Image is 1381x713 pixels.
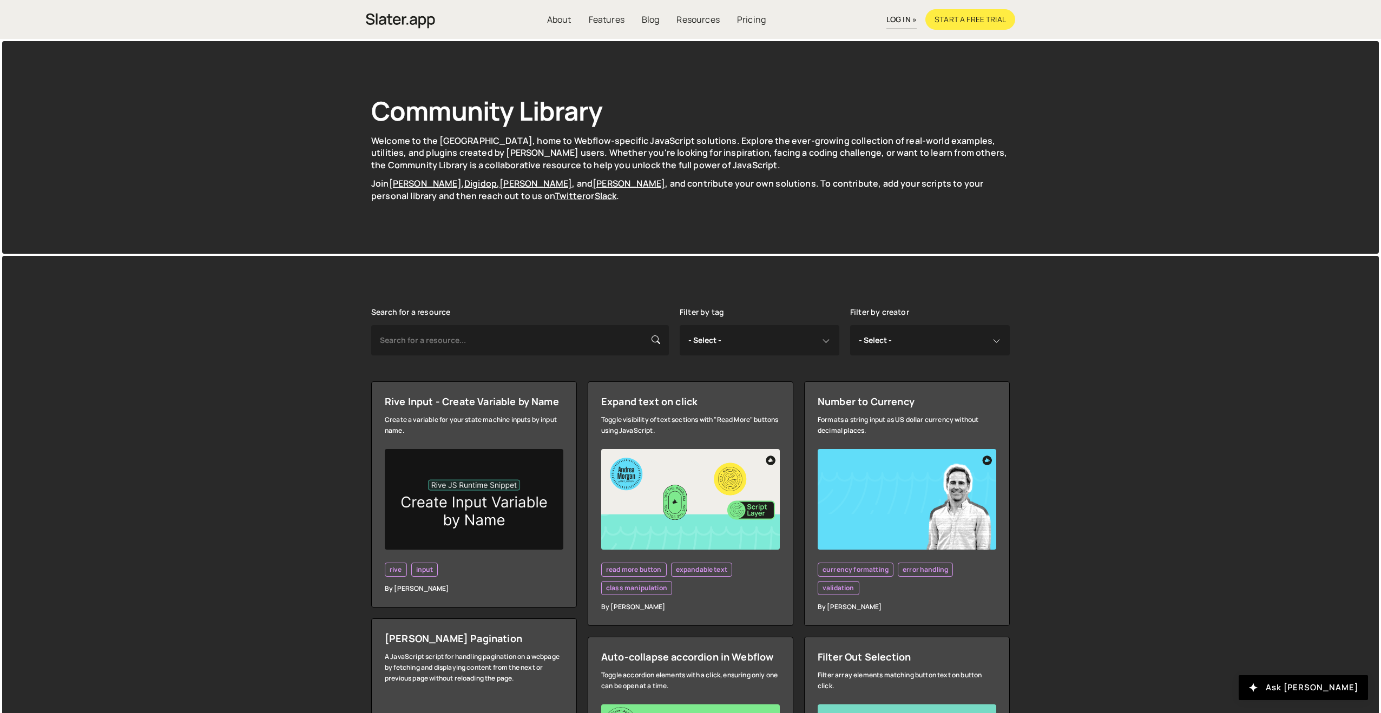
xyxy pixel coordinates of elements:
input: Search for a resource... [371,325,669,355]
span: currency formatting [823,565,889,574]
span: class manipulation [606,584,667,592]
div: Create a variable for your state machine inputs by input name. [385,414,563,436]
a: Number to Currency Formats a string input as US dollar currency without decimal places. currency ... [804,381,1010,626]
a: Resources [668,9,728,30]
span: rive [390,565,402,574]
a: Digidop [464,177,497,189]
a: Start a free trial [925,9,1015,30]
div: By [PERSON_NAME] [385,583,563,594]
a: Features [580,9,633,30]
span: input [416,565,433,574]
a: log in » [886,10,917,29]
span: expandable text [676,565,727,574]
a: Slack [595,190,617,202]
a: [PERSON_NAME] [593,177,665,189]
img: Slater is an modern coding environment with an inbuilt AI tool. Get custom code quickly with no c... [366,10,435,31]
img: YT%20-%20Thumb.png [818,449,996,550]
div: Toggle visibility of text sections with "Read More" buttons using JavaScript. [601,414,780,436]
a: Twitter [555,190,586,202]
a: Expand text on click Toggle visibility of text sections with "Read More" buttons using JavaScript... [588,381,793,626]
img: YT%20-%20Thumb%20(18).png [601,449,780,550]
a: [PERSON_NAME] [499,177,572,189]
div: A JavaScript script for handling pagination on a webpage by fetching and displaying content from ... [385,651,563,684]
p: Join , , , and , and contribute your own solutions. To contribute, add your scripts to your perso... [371,177,1010,202]
label: Search for a resource [371,308,450,316]
a: Rive Input - Create Variable by Name Create a variable for your state machine inputs by input nam... [371,381,577,608]
span: error handling [903,565,948,574]
div: Formats a string input as US dollar currency without decimal places. [818,414,996,436]
a: home [366,8,435,31]
label: Filter by tag [680,308,724,316]
h1: Community Library [371,93,1010,128]
div: By [PERSON_NAME] [818,602,996,612]
img: inputvarbyname.png [385,449,563,550]
span: read more button [606,565,662,574]
label: Filter by creator [850,308,909,316]
div: Filter array elements matching button text on button click. [818,670,996,691]
div: Number to Currency [818,395,996,408]
div: Filter Out Selection [818,650,996,663]
div: [PERSON_NAME] Pagination [385,632,563,645]
div: Toggle accordion elements with a click, ensuring only one can be open at a time. [601,670,780,691]
div: Rive Input - Create Variable by Name [385,395,563,408]
div: Auto-collapse accordion in Webflow [601,650,780,663]
span: validation [823,584,854,592]
a: Pricing [728,9,774,30]
a: [PERSON_NAME] [389,177,462,189]
p: Welcome to the [GEOGRAPHIC_DATA], home to Webflow-specific JavaScript solutions. Explore the ever... [371,135,1010,171]
div: Expand text on click [601,395,780,408]
button: Ask [PERSON_NAME] [1239,675,1368,700]
a: Blog [633,9,668,30]
a: About [538,9,580,30]
div: By [PERSON_NAME] [601,602,780,612]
